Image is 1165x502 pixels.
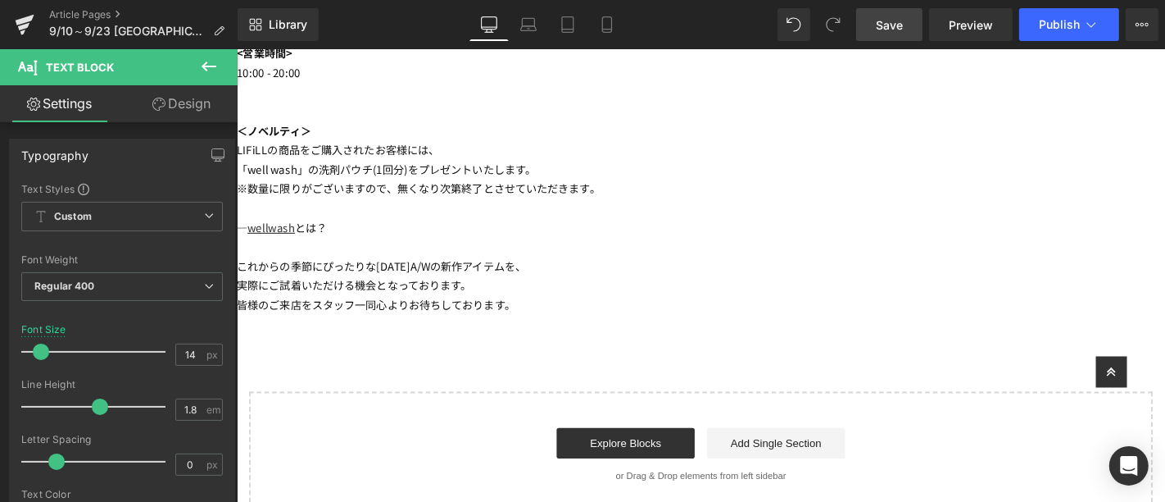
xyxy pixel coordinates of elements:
[54,210,92,224] b: Custom
[949,16,993,34] span: Preview
[34,280,95,292] b: Regular 400
[21,139,88,162] div: Typography
[509,8,548,41] a: Laptop
[269,17,307,32] span: Library
[21,324,66,335] div: Font Size
[21,379,223,390] div: Line Height
[21,489,223,500] div: Text Color
[1126,8,1158,41] button: More
[11,182,62,199] a: wellwash
[1019,8,1119,41] button: Publish
[206,404,220,415] span: em
[46,61,114,74] span: Text Block
[49,25,206,38] span: 9/10～9/23 [GEOGRAPHIC_DATA]
[21,434,223,445] div: Letter Spacing
[929,8,1013,41] a: Preview
[817,8,850,41] button: Redo
[777,8,810,41] button: Undo
[39,450,952,462] p: or Drag & Drop elements from left sidebar
[238,8,319,41] a: New Library
[49,8,238,21] a: Article Pages
[21,254,223,266] div: Font Weight
[1109,446,1149,486] div: Open Intercom Messenger
[469,8,509,41] a: Desktop
[502,404,650,437] a: Add Single Section
[21,182,223,195] div: Text Styles
[876,16,903,34] span: Save
[206,459,220,470] span: px
[587,8,627,41] a: Mobile
[548,8,587,41] a: Tablet
[122,85,241,122] a: Design
[206,349,220,360] span: px
[1039,18,1080,31] span: Publish
[342,404,489,437] a: Explore Blocks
